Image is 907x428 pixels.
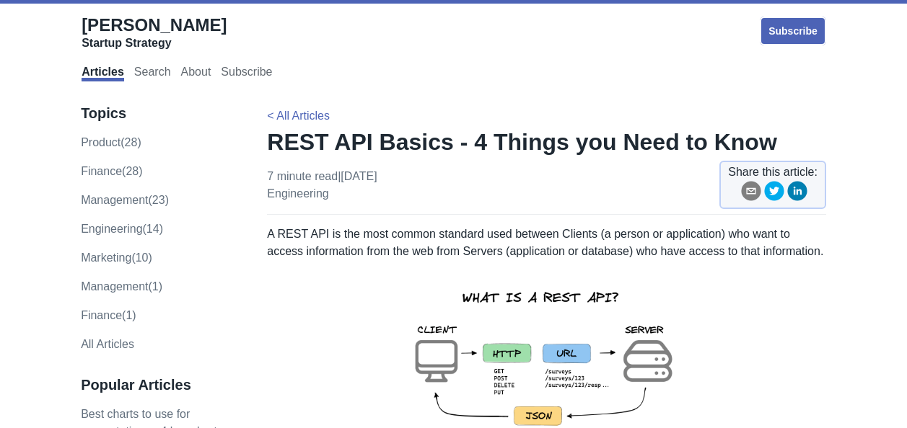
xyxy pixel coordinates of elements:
[764,181,784,206] button: twitter
[82,36,227,50] div: Startup Strategy
[81,223,163,235] a: engineering(14)
[728,164,818,181] span: Share this article:
[82,66,124,81] a: Articles
[267,128,826,156] h1: REST API Basics - 4 Things you Need to Know
[221,66,272,81] a: Subscribe
[787,181,807,206] button: linkedin
[81,194,169,206] a: management(23)
[760,17,826,45] a: Subscribe
[267,110,330,122] a: < All Articles
[181,66,211,81] a: About
[741,181,761,206] button: email
[134,66,171,81] a: Search
[81,376,237,394] h3: Popular Articles
[81,165,142,177] a: finance(28)
[82,15,227,35] span: [PERSON_NAME]
[81,251,152,264] a: marketing(10)
[267,168,377,202] p: 7 minute read | [DATE]
[267,226,826,260] p: A REST API is the most common standard used between Clients (a person or application) who want to...
[81,338,134,350] a: All Articles
[81,309,136,321] a: Finance(1)
[267,187,328,200] a: engineering
[81,104,237,122] h3: Topics
[81,280,162,293] a: Management(1)
[81,136,141,148] a: product(28)
[82,14,227,50] a: [PERSON_NAME]Startup Strategy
